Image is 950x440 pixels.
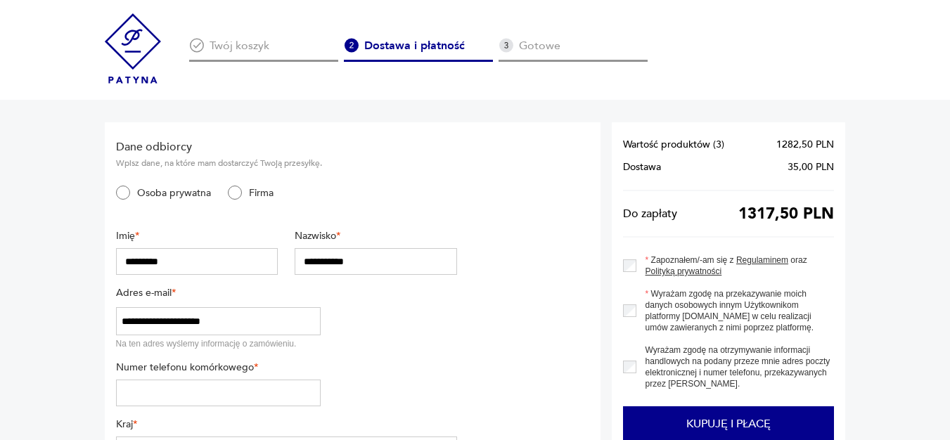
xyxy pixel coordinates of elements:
span: Do zapłaty [623,208,677,219]
label: Adres e-mail [116,286,321,299]
a: Polityką prywatności [646,266,722,276]
label: Kraj [116,418,457,431]
span: 35,00 PLN [788,162,834,173]
label: Imię [116,229,278,242]
label: Wyrażam zgodę na przekazywanie moich danych osobowych innym Użytkownikom platformy [DOMAIN_NAME] ... [636,288,834,333]
div: Gotowe [499,38,648,62]
label: Osoba prywatna [130,186,211,200]
label: Numer telefonu komórkowego [116,361,321,374]
span: 1317,50 PLN [738,208,834,219]
span: 1282,50 PLN [776,139,834,150]
label: Zapoznałem/-am się z oraz [636,254,834,277]
div: Na ten adres wyślemy informację o zamówieniu. [116,338,321,349]
label: Firma [242,186,274,200]
p: Wpisz dane, na które mam dostarczyć Twoją przesyłkę. [116,157,457,169]
h2: Dane odbiorcy [116,139,457,155]
span: Dostawa [623,162,661,173]
img: Ikona [344,38,359,53]
label: Nazwisko [295,229,457,242]
div: Dostawa i płatność [344,38,493,62]
div: Twój koszyk [189,38,338,62]
img: Ikona [189,38,204,53]
img: Patyna - sklep z meblami i dekoracjami vintage [105,13,161,84]
label: Wyrażam zgodę na otrzymywanie informacji handlowych na podany przeze mnie adres poczty elektronic... [636,344,834,389]
a: Regulaminem [736,255,788,265]
img: Ikona [499,38,513,53]
span: Wartość produktów ( 3 ) [623,139,724,150]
